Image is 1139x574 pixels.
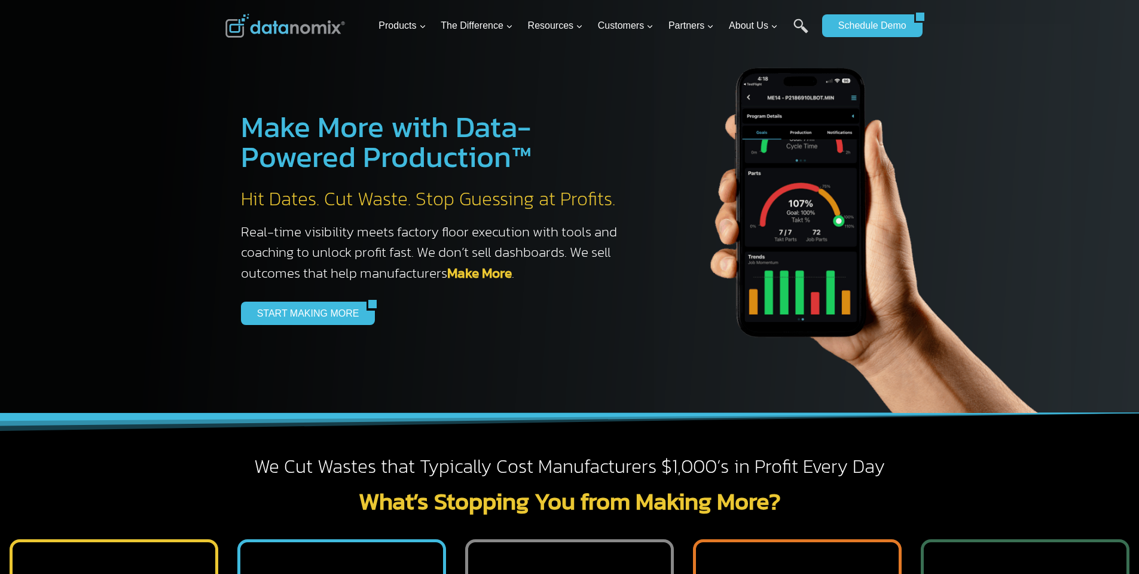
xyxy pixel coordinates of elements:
[374,7,816,45] nav: Primary Navigation
[225,14,345,38] img: Datanomix
[447,263,512,283] a: Make More
[241,112,630,172] h1: Make More with Data-Powered Production™
[598,18,654,34] span: Customers
[793,19,808,45] a: Search
[668,18,714,34] span: Partners
[378,18,426,34] span: Products
[241,187,630,212] h2: Hit Dates. Cut Waste. Stop Guessing at Profits.
[822,14,914,37] a: Schedule Demo
[225,489,914,513] h2: What’s Stopping You from Making More?
[654,24,1072,413] img: The Datanoix Mobile App available on Android and iOS Devices
[225,454,914,479] h2: We Cut Wastes that Typically Cost Manufacturers $1,000’s in Profit Every Day
[441,18,513,34] span: The Difference
[241,302,367,324] a: START MAKING MORE
[729,18,778,34] span: About Us
[241,221,630,284] h3: Real-time visibility meets factory floor execution with tools and coaching to unlock profit fast....
[528,18,583,34] span: Resources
